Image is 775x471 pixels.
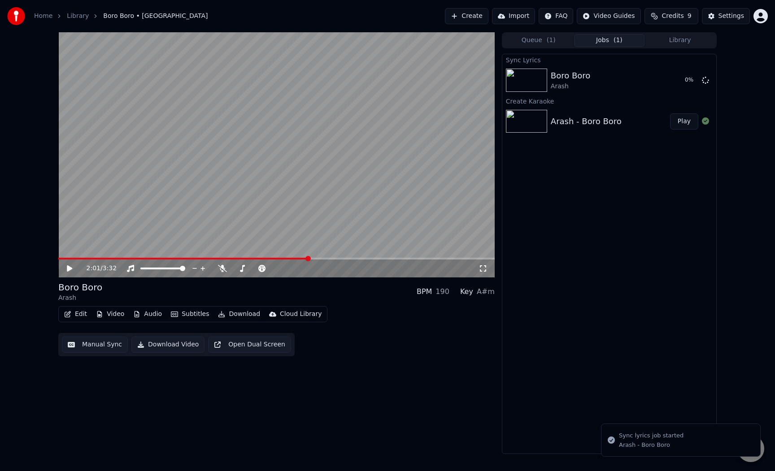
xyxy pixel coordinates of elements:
button: FAQ [539,8,573,24]
div: Arash - Boro Boro [619,441,684,449]
div: Settings [718,12,744,21]
div: / [87,264,108,273]
button: Video Guides [577,8,640,24]
button: Manual Sync [62,337,128,353]
div: Cloud Library [280,310,322,319]
button: Import [492,8,535,24]
span: 3:32 [103,264,117,273]
div: Create Karaoke [502,95,716,106]
button: Library [644,34,715,47]
span: 2:01 [87,264,100,273]
a: Library [67,12,89,21]
span: 9 [688,12,692,21]
div: 0 % [685,77,698,84]
a: Home [34,12,52,21]
div: Arash [551,82,590,91]
div: A#m [477,286,495,297]
span: ( 1 ) [614,36,623,45]
button: Subtitles [167,308,213,320]
div: Arash - Boro Boro [551,115,622,128]
button: Settings [702,8,750,24]
button: Create [445,8,488,24]
div: Key [460,286,473,297]
div: Boro Boro [58,281,102,294]
button: Credits9 [644,8,698,24]
div: BPM [417,286,432,297]
button: Queue [503,34,574,47]
button: Download Video [131,337,205,353]
div: 190 [435,286,449,297]
span: Credits [662,12,684,21]
img: youka [7,7,25,25]
button: Open Dual Screen [208,337,291,353]
div: Boro Boro [551,69,590,82]
span: ( 1 ) [547,36,556,45]
nav: breadcrumb [34,12,208,21]
button: Download [214,308,264,320]
div: Sync lyrics job started [619,431,684,440]
button: Jobs [574,34,645,47]
div: Sync Lyrics [502,54,716,65]
button: Play [670,113,698,130]
button: Video [92,308,128,320]
span: Boro Boro • [GEOGRAPHIC_DATA] [103,12,208,21]
button: Audio [130,308,165,320]
button: Edit [61,308,91,320]
div: Arash [58,294,102,302]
